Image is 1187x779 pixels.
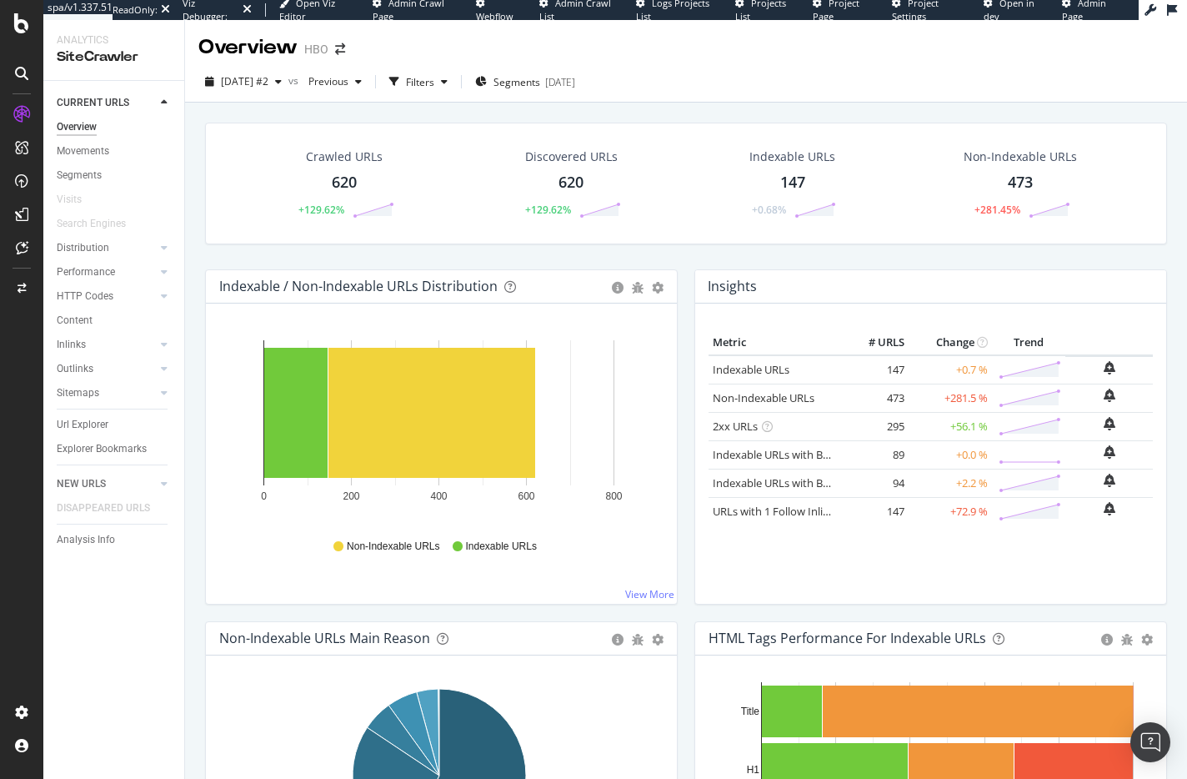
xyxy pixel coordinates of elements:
div: Indexable / Non-Indexable URLs Distribution [219,278,498,294]
div: Performance [57,264,115,281]
div: bell-plus [1104,445,1115,459]
div: NEW URLS [57,475,106,493]
div: Non-Indexable URLs Main Reason [219,630,430,646]
td: 94 [842,469,909,497]
span: Segments [493,75,540,89]
div: +0.68% [752,203,786,217]
span: vs [288,73,302,88]
a: Overview [57,118,173,136]
div: arrow-right-arrow-left [335,43,345,55]
td: 295 [842,412,909,440]
div: HTML Tags Performance for Indexable URLs [709,630,986,646]
a: Distribution [57,239,156,257]
div: bell-plus [1104,389,1115,402]
text: Title [741,706,760,717]
div: SiteCrawler [57,48,171,67]
div: Filters [406,75,434,89]
td: +72.9 % [909,497,992,525]
a: Segments [57,167,173,184]
text: 800 [605,490,622,502]
div: Distribution [57,239,109,257]
div: +281.45% [974,203,1020,217]
td: 89 [842,440,909,469]
div: DISAPPEARED URLS [57,500,150,517]
th: # URLS [842,330,909,355]
text: 200 [343,490,359,502]
a: Performance [57,264,156,281]
button: Filters [383,68,454,95]
div: 473 [1008,172,1033,193]
td: +281.5 % [909,384,992,412]
a: 2xx URLs [713,419,758,434]
div: Indexable URLs [749,148,835,165]
div: Open Intercom Messenger [1130,722,1170,762]
div: bell-plus [1104,502,1115,515]
a: Indexable URLs with Bad Description [713,475,894,490]
a: Inlinks [57,336,156,354]
div: Segments [57,167,102,184]
a: Sitemaps [57,384,156,402]
div: +129.62% [525,203,571,217]
div: Content [57,312,93,329]
span: Non-Indexable URLs [347,540,439,554]
div: gear [1141,634,1153,646]
div: 620 [558,172,583,193]
div: Movements [57,143,109,160]
div: HTTP Codes [57,288,113,305]
a: HTTP Codes [57,288,156,305]
a: Movements [57,143,173,160]
a: CURRENT URLS [57,94,156,112]
div: Visits [57,191,82,209]
text: 0 [261,490,267,502]
a: View More [625,587,674,601]
div: bug [632,282,644,294]
a: NEW URLS [57,475,156,493]
svg: A chart. [219,330,658,524]
div: bell-plus [1104,474,1115,487]
a: Analysis Info [57,531,173,549]
div: HBO [304,41,328,58]
div: Analysis Info [57,531,115,549]
div: Non-Indexable URLs [964,148,1077,165]
div: 147 [780,172,805,193]
a: Url Explorer [57,416,173,434]
button: [DATE] #2 [198,68,288,95]
td: +0.7 % [909,355,992,384]
div: Discovered URLs [525,148,618,165]
div: 620 [332,172,357,193]
text: 600 [518,490,534,502]
div: Url Explorer [57,416,108,434]
div: Overview [198,33,298,62]
span: Webflow [476,10,513,23]
div: bell-plus [1104,361,1115,374]
div: Search Engines [57,215,126,233]
div: Analytics [57,33,171,48]
text: H1 [747,764,760,776]
td: 147 [842,497,909,525]
h4: Insights [708,275,757,298]
a: Explorer Bookmarks [57,440,173,458]
th: Metric [709,330,842,355]
div: circle-info [612,634,624,646]
td: 147 [842,355,909,384]
div: circle-info [1101,634,1113,646]
td: +2.2 % [909,469,992,497]
th: Trend [992,330,1065,355]
div: Inlinks [57,336,86,354]
a: Indexable URLs [713,362,789,377]
a: Search Engines [57,215,143,233]
td: +56.1 % [909,412,992,440]
a: DISAPPEARED URLS [57,500,167,517]
a: Outlinks [57,360,156,378]
div: Crawled URLs [306,148,383,165]
span: Indexable URLs [466,540,537,554]
div: bug [1121,634,1133,646]
div: gear [652,282,664,294]
div: +129.62% [298,203,344,217]
a: Indexable URLs with Bad H1 [713,447,852,462]
div: Outlinks [57,360,93,378]
div: bug [632,634,644,646]
div: bell-plus [1104,417,1115,430]
button: Previous [302,68,368,95]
